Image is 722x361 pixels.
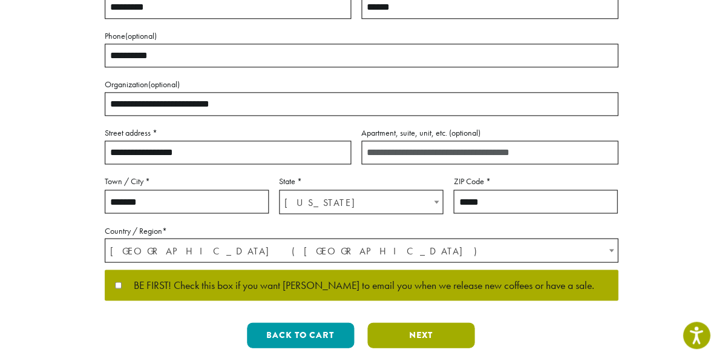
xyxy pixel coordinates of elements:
label: Apartment, suite, unit, etc. [361,125,618,141]
button: Next [367,322,474,348]
label: ZIP Code [453,174,617,189]
input: BE FIRST! Check this box if you want [PERSON_NAME] to email you when we release new coffees or ha... [115,282,122,288]
label: Town / City [105,174,269,189]
span: (optional) [449,127,481,138]
label: State [279,174,443,189]
span: Arizona [280,190,442,214]
span: BE FIRST! Check this box if you want [PERSON_NAME] to email you when we release new coffees or ha... [122,280,594,291]
span: United States (US) [105,239,617,262]
label: Organization [105,77,618,92]
span: State [279,190,443,214]
label: Street address [105,125,351,141]
span: (optional) [125,30,157,41]
button: Back to cart [247,322,354,348]
span: Country / Region [105,238,618,262]
span: (optional) [148,79,180,90]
